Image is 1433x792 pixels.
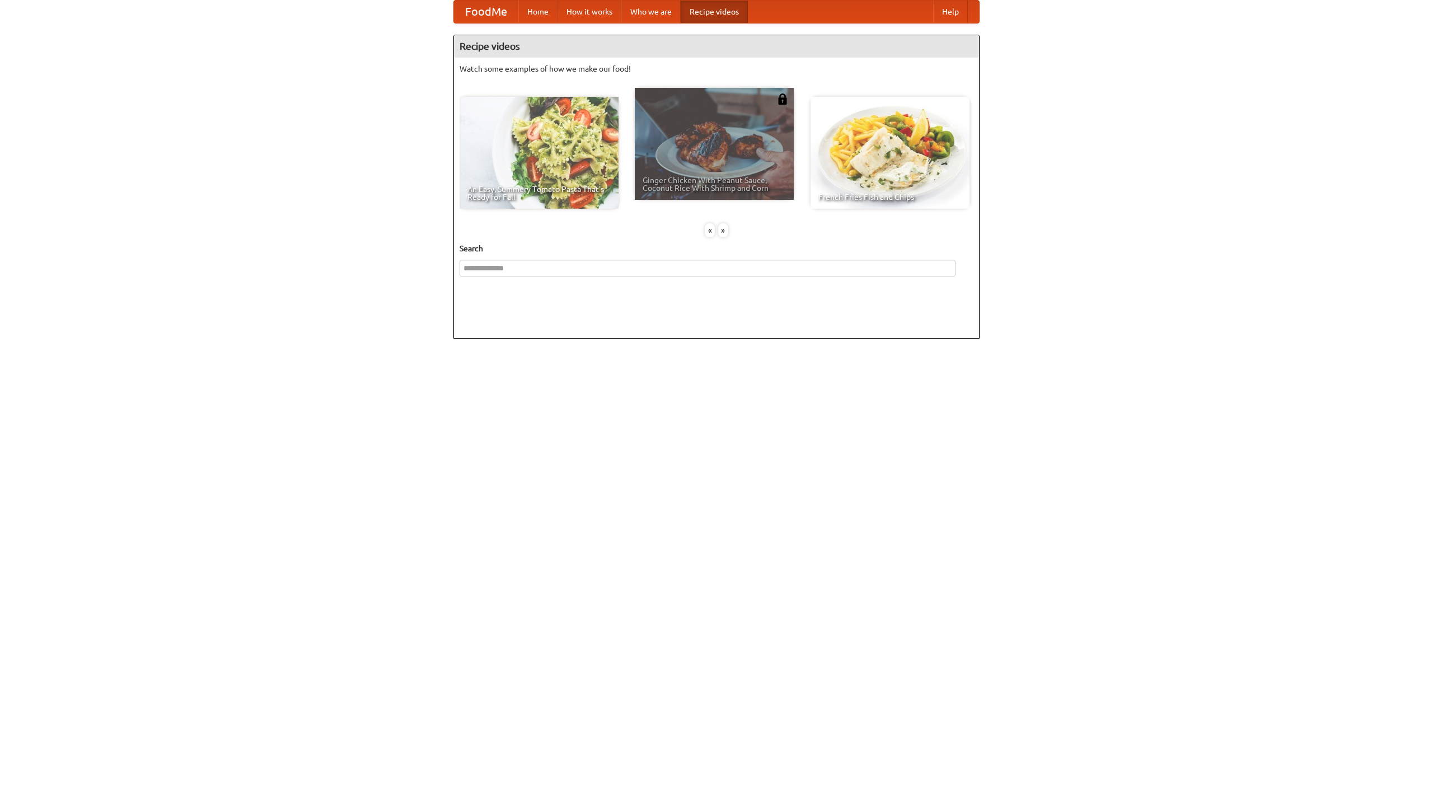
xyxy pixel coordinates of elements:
[467,185,611,201] span: An Easy, Summery Tomato Pasta That's Ready for Fall
[705,223,715,237] div: «
[681,1,748,23] a: Recipe videos
[558,1,621,23] a: How it works
[460,97,619,209] a: An Easy, Summery Tomato Pasta That's Ready for Fall
[818,193,962,201] span: French Fries Fish and Chips
[460,63,973,74] p: Watch some examples of how we make our food!
[933,1,968,23] a: Help
[621,1,681,23] a: Who we are
[454,1,518,23] a: FoodMe
[777,93,788,105] img: 483408.png
[718,223,728,237] div: »
[454,35,979,58] h4: Recipe videos
[811,97,970,209] a: French Fries Fish and Chips
[460,243,973,254] h5: Search
[518,1,558,23] a: Home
